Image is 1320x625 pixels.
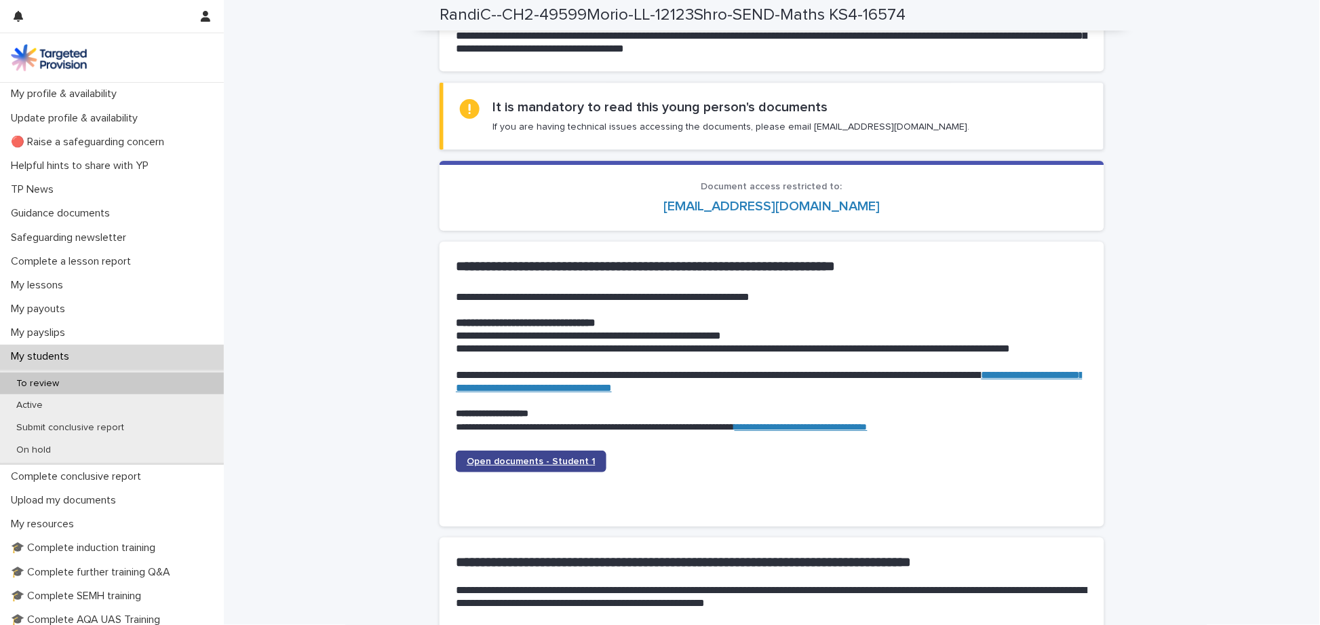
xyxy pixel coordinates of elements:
[456,451,606,472] a: Open documents - Student 1
[5,255,142,268] p: Complete a lesson report
[5,470,152,483] p: Complete conclusive report
[5,378,70,390] p: To review
[663,200,880,213] a: [EMAIL_ADDRESS][DOMAIN_NAME]
[11,44,87,71] img: M5nRWzHhSzIhMunXDL62
[5,566,181,579] p: 🎓 Complete further training Q&A
[5,400,54,411] p: Active
[493,121,970,133] p: If you are having technical issues accessing the documents, please email [EMAIL_ADDRESS][DOMAIN_N...
[701,182,842,191] span: Document access restricted to:
[5,88,128,100] p: My profile & availability
[5,542,166,554] p: 🎓 Complete induction training
[5,279,74,292] p: My lessons
[5,326,76,339] p: My payslips
[5,590,152,603] p: 🎓 Complete SEMH training
[5,159,159,172] p: Helpful hints to share with YP
[5,207,121,220] p: Guidance documents
[5,518,85,531] p: My resources
[5,303,76,316] p: My payouts
[5,350,80,363] p: My students
[5,112,149,125] p: Update profile & availability
[467,457,596,466] span: Open documents - Student 1
[493,99,828,115] h2: It is mandatory to read this young person's documents
[5,422,135,434] p: Submit conclusive report
[5,183,64,196] p: TP News
[5,136,175,149] p: 🔴 Raise a safeguarding concern
[440,5,906,25] h2: RandiC--CH2-49599Morio-LL-12123Shro-SEND-Maths KS4-16574
[5,231,137,244] p: Safeguarding newsletter
[5,494,127,507] p: Upload my documents
[5,444,62,456] p: On hold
